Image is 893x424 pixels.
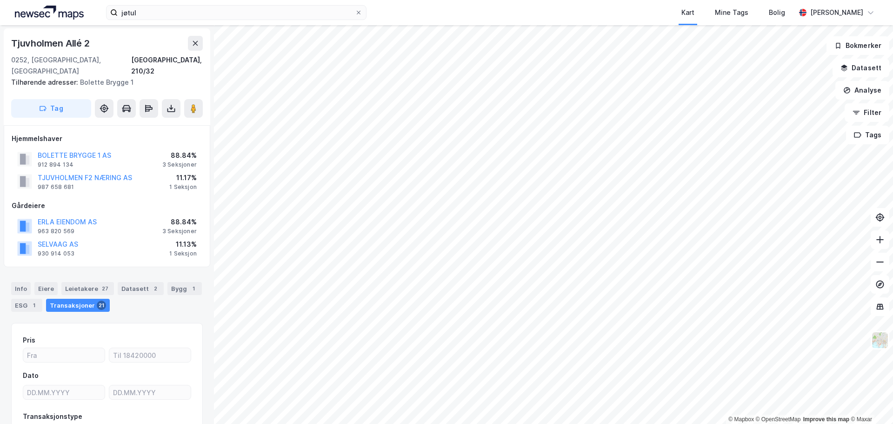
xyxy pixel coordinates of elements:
[38,228,74,235] div: 963 820 569
[23,348,105,362] input: Fra
[15,6,84,20] img: logo.a4113a55bc3d86da70a041830d287a7e.svg
[61,282,114,295] div: Leietakere
[769,7,785,18] div: Bolig
[109,385,191,399] input: DD.MM.YYYY
[109,348,191,362] input: Til 18420000
[97,301,106,310] div: 21
[846,379,893,424] iframe: Chat Widget
[131,54,203,77] div: [GEOGRAPHIC_DATA], 210/32
[715,7,748,18] div: Mine Tags
[169,250,197,257] div: 1 Seksjon
[38,183,74,191] div: 987 658 681
[23,385,105,399] input: DD.MM.YYYY
[46,299,110,312] div: Transaksjoner
[100,284,110,293] div: 27
[12,200,202,211] div: Gårdeiere
[118,282,164,295] div: Datasett
[11,36,92,51] div: Tjuvholmen Allé 2
[11,299,42,312] div: ESG
[23,370,39,381] div: Dato
[169,239,197,250] div: 11.13%
[845,103,889,122] button: Filter
[34,282,58,295] div: Eiere
[151,284,160,293] div: 2
[11,77,195,88] div: Bolette Brygge 1
[826,36,889,55] button: Bokmerker
[11,78,80,86] span: Tilhørende adresser:
[871,331,889,349] img: Z
[11,282,31,295] div: Info
[29,301,39,310] div: 1
[756,416,801,423] a: OpenStreetMap
[167,282,202,295] div: Bygg
[833,59,889,77] button: Datasett
[189,284,198,293] div: 1
[681,7,694,18] div: Kart
[38,161,73,168] div: 912 894 134
[846,126,889,144] button: Tags
[835,81,889,100] button: Analyse
[11,99,91,118] button: Tag
[23,335,35,346] div: Pris
[23,411,82,422] div: Transaksjonstype
[162,216,197,228] div: 88.84%
[169,172,197,183] div: 11.17%
[169,183,197,191] div: 1 Seksjon
[728,416,754,423] a: Mapbox
[118,6,355,20] input: Søk på adresse, matrikkel, gårdeiere, leietakere eller personer
[803,416,849,423] a: Improve this map
[38,250,74,257] div: 930 914 053
[162,228,197,235] div: 3 Seksjoner
[11,54,131,77] div: 0252, [GEOGRAPHIC_DATA], [GEOGRAPHIC_DATA]
[12,133,202,144] div: Hjemmelshaver
[162,161,197,168] div: 3 Seksjoner
[810,7,863,18] div: [PERSON_NAME]
[162,150,197,161] div: 88.84%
